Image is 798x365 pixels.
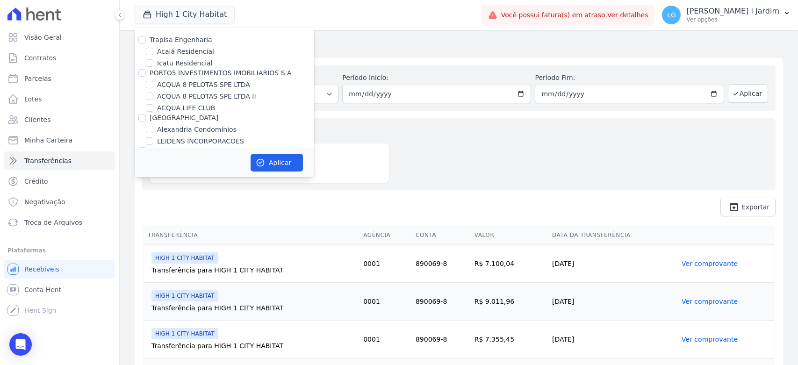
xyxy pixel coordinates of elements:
label: ACQUA 8 PELOTAS SPE LTDA II [157,92,256,101]
td: 0001 [359,321,412,358]
span: Crédito [24,177,48,186]
a: Conta Hent [4,280,115,299]
button: LG [PERSON_NAME] i Jardim Ver opções [654,2,798,28]
span: Clientes [24,115,50,124]
button: Aplicar [728,84,768,103]
span: Conta Hent [24,285,61,294]
button: Aplicar [251,154,303,172]
p: Ver opções [686,16,779,23]
div: Open Intercom Messenger [9,333,32,356]
p: [PERSON_NAME] i Jardim [686,7,779,16]
th: Transferência [144,226,359,245]
span: Troca de Arquivos [24,218,82,227]
th: Valor [471,226,548,245]
td: R$ 7.355,45 [471,321,548,358]
label: ACQUA LIFE CLUB [157,103,215,113]
span: Exportar [741,204,769,210]
a: Negativação [4,193,115,211]
label: Graal Engenharia [150,147,207,155]
a: unarchive Exportar [720,198,776,216]
span: Visão Geral [24,33,62,42]
a: Transferências [4,151,115,170]
span: Transferências [24,156,72,165]
td: 0001 [359,283,412,321]
label: Período Fim: [535,73,724,83]
div: Transferência para HIGH 1 CITY HABITAT [151,303,356,313]
a: Ver comprovante [682,298,738,305]
td: [DATE] [548,321,678,358]
label: Icatu Residencial [157,58,213,68]
label: PORTO5 INVESTIMENTOS IMOBILIARIOS S.A [150,69,292,77]
td: 890069-8 [412,321,471,358]
label: Acaiá Residencial [157,47,214,57]
td: 890069-8 [412,283,471,321]
a: Ver comprovante [682,336,738,343]
span: HIGH 1 CITY HABITAT [151,328,218,339]
span: LG [667,12,676,18]
i: unarchive [728,201,740,213]
td: R$ 9.011,96 [471,283,548,321]
label: Período Inicío: [342,73,531,83]
span: Minha Carteira [24,136,72,145]
label: ACQUA 8 PELOTAS SPE LTDA [157,80,250,90]
span: Negativação [24,197,65,207]
label: Trapisa Engenharia [150,36,212,43]
a: Lotes [4,90,115,108]
td: R$ 7.100,04 [471,245,548,283]
a: Ver comprovante [682,260,738,267]
a: Visão Geral [4,28,115,47]
div: Transferência para HIGH 1 CITY HABITAT [151,265,356,275]
span: HIGH 1 CITY HABITAT [151,252,218,264]
a: Clientes [4,110,115,129]
a: Recebíveis [4,260,115,279]
span: Você possui fatura(s) em atraso. [501,10,648,20]
div: Transferência para HIGH 1 CITY HABITAT [151,341,356,351]
a: Ver detalhes [607,11,648,19]
a: Parcelas [4,69,115,88]
td: 0001 [359,245,412,283]
a: Minha Carteira [4,131,115,150]
label: Alexandria Condomínios [157,125,237,135]
a: Troca de Arquivos [4,213,115,232]
label: [GEOGRAPHIC_DATA] [150,114,218,122]
td: 890069-8 [412,245,471,283]
span: Lotes [24,94,42,104]
label: LEIDENS INCORPORACOES [157,136,244,146]
span: Contratos [24,53,56,63]
span: HIGH 1 CITY HABITAT [151,290,218,301]
h2: Transferências [135,37,783,54]
th: Data da Transferência [548,226,678,245]
span: Parcelas [24,74,51,83]
span: Recebíveis [24,265,59,274]
div: Plataformas [7,245,112,256]
td: [DATE] [548,245,678,283]
td: [DATE] [548,283,678,321]
a: Crédito [4,172,115,191]
th: Agência [359,226,412,245]
button: High 1 City Habitat [135,6,235,23]
a: Contratos [4,49,115,67]
th: Conta [412,226,471,245]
